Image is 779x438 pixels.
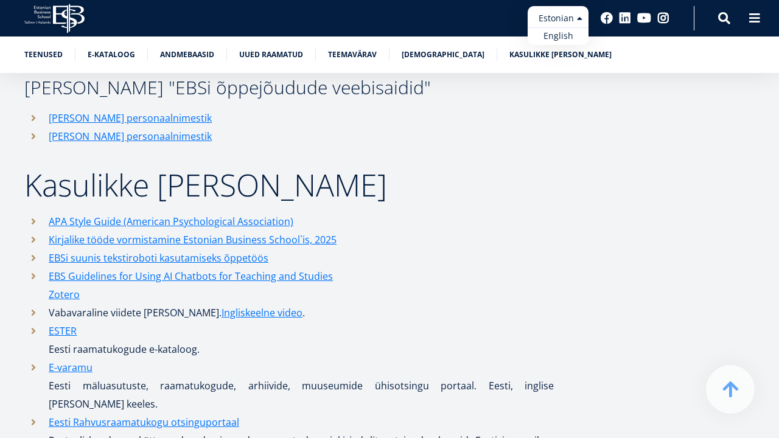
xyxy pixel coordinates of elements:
a: Youtube [637,12,651,24]
a: EBS Guidelines for Using AI Chatbots for Teaching and Studies [49,267,333,285]
a: Facebook [601,12,613,24]
a: E-kataloog [88,49,135,61]
a: Andmebaasid [160,49,214,61]
a: Instagram [657,12,669,24]
a: APA Style Guide (American Psychological Association) [49,212,293,231]
a: [DEMOGRAPHIC_DATA] [402,49,484,61]
a: Zotero [49,285,80,304]
a: EBSi suunis tekstiroboti kasutamiseks õppetöös [49,249,268,267]
h3: [PERSON_NAME] "EBSi õppejõudude veebisaidid" [24,78,554,97]
a: Uued raamatud [239,49,303,61]
a: ESTER [49,322,77,340]
a: Kasulikke [PERSON_NAME] [509,49,612,61]
a: [PERSON_NAME] personaalnimestik [49,127,212,145]
a: English [528,27,589,45]
a: Kirjalike tööde vormistamine Estonian Business School`is, 2025 [49,231,337,249]
a: Ingliskeelne video [222,304,302,322]
h2: Kasulikke [PERSON_NAME] [24,170,554,200]
a: Teemavärav [328,49,377,61]
li: Eesti raamatukogude e-kataloog. [24,322,554,358]
a: [PERSON_NAME] personaalnimestik [49,109,212,127]
a: Eesti Rahvusraamatukogu otsinguportaal [49,413,239,431]
a: Teenused [24,49,63,61]
li: Eesti mäluasutuste, raamatukogude, arhiivide, muuseumide ühisotsingu portaal. Eesti, inglise [PER... [24,358,554,413]
a: E-varamu [49,358,93,377]
li: Vabavaraline viidete [PERSON_NAME]. . [24,304,554,322]
a: Linkedin [619,12,631,24]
